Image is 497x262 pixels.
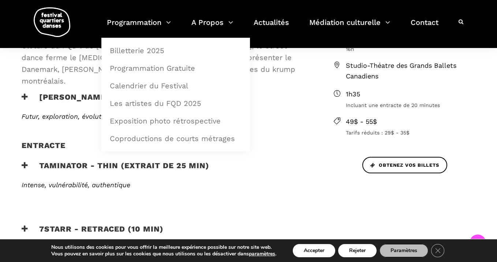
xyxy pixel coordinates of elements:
span: Incluant une entracte de 20 minutes [346,101,475,109]
span: Obtenez vos billets [370,162,439,169]
span: Intense, vulnérabilité, authentique [22,181,130,189]
span: 49$ - 55$ [346,117,475,127]
a: Calendrier du Festival [105,77,246,94]
h3: [PERSON_NAME] - TRANSHUMANIST (35 min) [22,92,232,111]
p: Nous utilisons des cookies pour vous offrir la meilleure expérience possible sur notre site web. [51,244,276,251]
button: Close GDPR Cookie Banner [431,244,444,257]
a: Contact [411,16,438,38]
span: Studio-Théatre des Grands Ballets Canadiens [346,60,475,82]
img: logo-fqd-med [34,7,70,37]
a: Programmation Gratuite [105,60,246,77]
span: 16h [346,45,475,53]
a: Médiation culturelle [309,16,390,38]
p: Vous pouvez en savoir plus sur les cookies que nous utilisons ou les désactiver dans . [51,251,276,257]
a: A Propos [191,16,233,38]
h4: Entracte [22,141,66,159]
h3: 7Starr - Retraced (10 min) [22,224,164,243]
span: Tarifs réduits : 29$ - 35$ [346,129,475,137]
span: Futur, exploration, évolution [22,112,111,120]
button: Paramètres [380,244,428,257]
a: Billetterie 2025 [105,42,246,59]
button: Rejeter [338,244,377,257]
a: Exposition photo rétrospective [105,112,246,129]
a: Actualités [254,16,289,38]
button: Accepter [293,244,335,257]
a: Obtenez vos billets [362,157,447,173]
a: Les artistes du FQD 2025 [105,95,246,112]
h3: Taminator - Thin (extrait de 25 min) [22,161,209,179]
span: 1h35 [346,89,475,100]
button: paramètres [249,251,275,257]
span: Clôture du FQD : de [GEOGRAPHIC_DATA] à [GEOGRAPHIC_DATA], le street dance ferme le [MEDICAL_DATA... [22,40,310,87]
a: Coproductions de courts métrages [105,130,246,147]
a: Programmation [107,16,171,38]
